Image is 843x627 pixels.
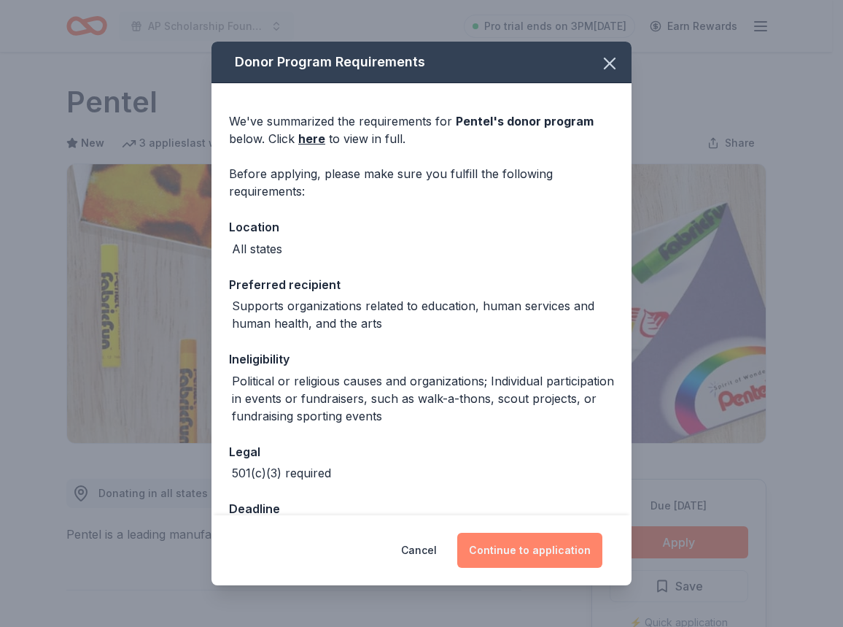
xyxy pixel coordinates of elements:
div: Preferred recipient [229,275,614,294]
div: 501(c)(3) required [232,464,331,482]
div: Political or religious causes and organizations; Individual participation in events or fundraiser... [232,372,614,425]
div: Location [229,218,614,236]
div: Before applying, please make sure you fulfill the following requirements: [229,165,614,200]
span: Pentel 's donor program [456,114,594,128]
div: All states [232,240,282,258]
div: Ineligibility [229,350,614,369]
div: Legal [229,442,614,461]
div: Supports organizations related to education, human services and human health, and the arts [232,297,614,332]
button: Cancel [401,533,437,568]
div: We've summarized the requirements for below. Click to view in full. [229,112,614,147]
button: Continue to application [457,533,602,568]
a: here [298,130,325,147]
div: Donor Program Requirements [211,42,632,83]
div: Deadline [229,499,614,518]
